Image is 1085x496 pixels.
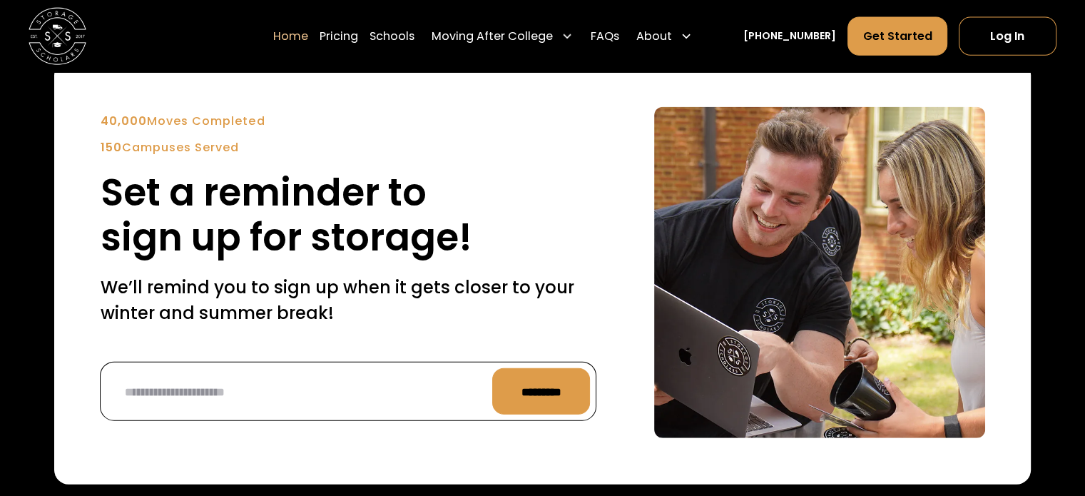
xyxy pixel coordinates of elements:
[636,27,672,44] div: About
[432,27,553,44] div: Moving After College
[631,16,698,56] div: About
[370,16,414,56] a: Schools
[320,16,358,56] a: Pricing
[29,7,86,65] a: home
[100,139,596,156] div: Campuses Served
[654,107,985,438] img: Sign up for a text reminder.
[100,171,596,260] h2: Set a reminder to sign up for storage!
[847,16,947,55] a: Get Started
[590,16,618,56] a: FAQs
[100,113,146,129] strong: 40,000
[29,7,86,65] img: Storage Scholars main logo
[959,16,1056,55] a: Log In
[100,275,596,327] p: We’ll remind you to sign up when it gets closer to your winter and summer break!
[100,362,596,421] form: Reminder Form
[273,16,308,56] a: Home
[100,113,596,130] div: Moves Completed
[743,29,836,44] a: [PHONE_NUMBER]
[426,16,579,56] div: Moving After College
[100,139,121,156] strong: 150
